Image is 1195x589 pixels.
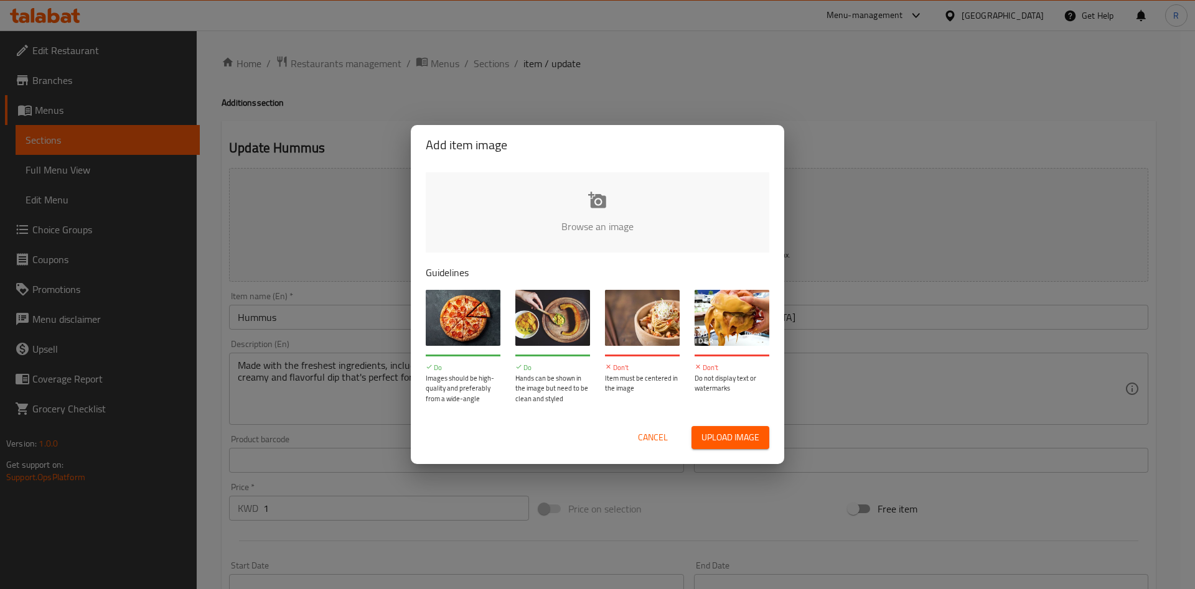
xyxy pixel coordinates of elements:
[605,373,680,394] p: Item must be centered in the image
[633,426,673,449] button: Cancel
[638,430,668,445] span: Cancel
[515,373,590,404] p: Hands can be shown in the image but need to be clean and styled
[691,426,769,449] button: Upload image
[426,135,769,155] h2: Add item image
[426,363,500,373] p: Do
[515,363,590,373] p: Do
[605,290,680,346] img: guide-img-3@3x.jpg
[695,373,769,394] p: Do not display text or watermarks
[426,290,500,346] img: guide-img-1@3x.jpg
[695,290,769,346] img: guide-img-4@3x.jpg
[426,373,500,404] p: Images should be high-quality and preferably from a wide-angle
[426,265,769,280] p: Guidelines
[695,363,769,373] p: Don't
[605,363,680,373] p: Don't
[701,430,759,445] span: Upload image
[515,290,590,346] img: guide-img-2@3x.jpg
